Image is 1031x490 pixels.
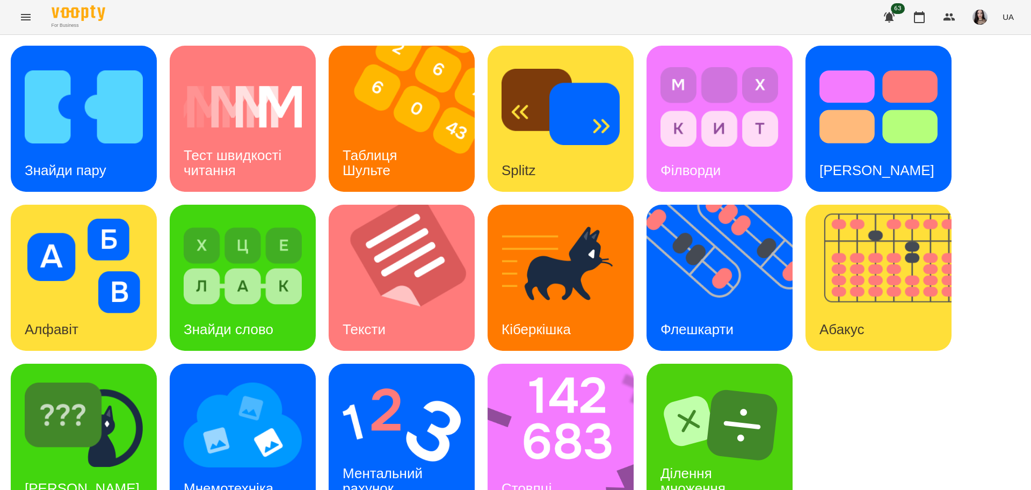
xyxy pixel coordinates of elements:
[329,46,475,192] a: Таблиця ШультеТаблиця Шульте
[25,378,143,472] img: Знайди Кіберкішку
[329,205,475,351] a: ТекстиТексти
[805,205,952,351] a: АбакусАбакус
[25,162,106,178] h3: Знайди пару
[170,46,316,192] a: Тест швидкості читанняТест швидкості читання
[52,22,105,29] span: For Business
[998,7,1018,27] button: UA
[343,321,386,337] h3: Тексти
[647,205,806,351] img: Флешкарти
[972,10,988,25] img: 23d2127efeede578f11da5c146792859.jpg
[660,60,779,154] img: Філворди
[329,46,488,192] img: Таблиця Шульте
[488,46,634,192] a: SplitzSplitz
[52,5,105,21] img: Voopty Logo
[184,147,285,178] h3: Тест швидкості читання
[170,205,316,351] a: Знайди словоЗнайди слово
[502,60,620,154] img: Splitz
[184,60,302,154] img: Тест швидкості читання
[25,219,143,313] img: Алфавіт
[819,162,934,178] h3: [PERSON_NAME]
[805,205,965,351] img: Абакус
[502,219,620,313] img: Кіберкішка
[819,321,864,337] h3: Абакус
[25,60,143,154] img: Знайди пару
[25,321,78,337] h3: Алфавіт
[502,162,536,178] h3: Splitz
[647,205,793,351] a: ФлешкартиФлешкарти
[660,162,721,178] h3: Філворди
[660,321,734,337] h3: Флешкарти
[13,4,39,30] button: Menu
[184,219,302,313] img: Знайди слово
[488,205,634,351] a: КіберкішкаКіберкішка
[647,46,793,192] a: ФілвордиФілворди
[1003,11,1014,23] span: UA
[329,205,488,351] img: Тексти
[502,321,571,337] h3: Кіберкішка
[343,378,461,472] img: Ментальний рахунок
[343,147,401,178] h3: Таблиця Шульте
[891,3,905,14] span: 63
[184,321,273,337] h3: Знайди слово
[660,378,779,472] img: Ділення множення
[819,60,938,154] img: Тест Струпа
[11,46,157,192] a: Знайди паруЗнайди пару
[11,205,157,351] a: АлфавітАлфавіт
[184,378,302,472] img: Мнемотехніка
[805,46,952,192] a: Тест Струпа[PERSON_NAME]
